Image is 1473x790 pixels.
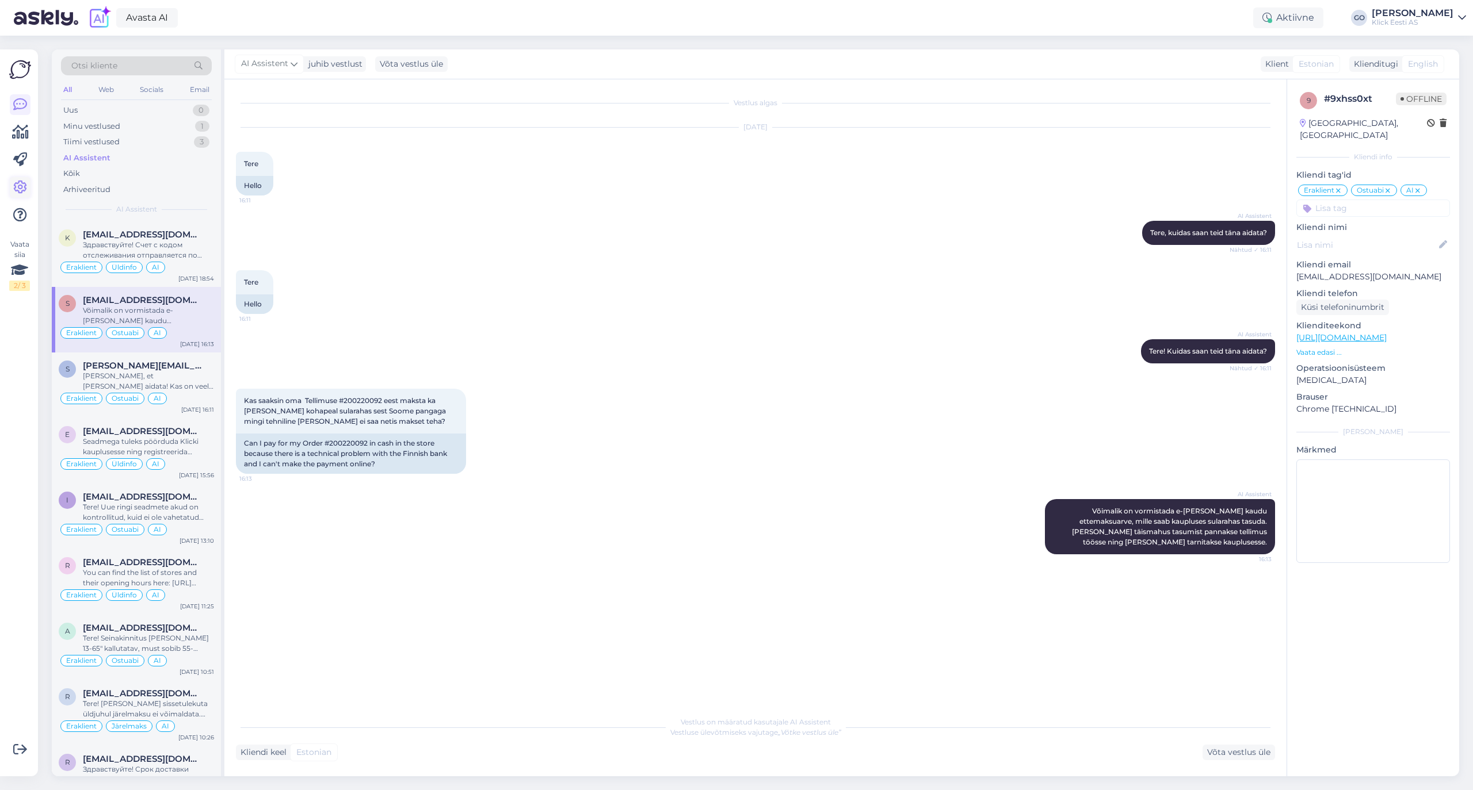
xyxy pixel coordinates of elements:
[154,526,161,533] span: AI
[154,329,161,336] span: AI
[236,122,1275,132] div: [DATE]
[188,82,212,97] div: Email
[178,274,214,283] div: [DATE] 18:54
[244,159,258,168] span: Tere
[83,295,203,305] span: sandersander2504@gmail.com
[1307,96,1311,105] span: 9
[63,121,120,132] div: Minu vestlused
[1296,271,1450,283] p: [EMAIL_ADDRESS][DOMAIN_NAME]
[1261,58,1289,70] div: Klient
[66,299,70,308] span: s
[65,692,70,701] span: r
[152,461,159,467] span: AI
[239,474,283,483] span: 16:13
[1296,200,1450,217] input: Lisa tag
[61,82,74,97] div: All
[194,136,209,148] div: 3
[244,396,448,425] span: Kas saaksin oma Tellimuse #200220092 eest maksta ka [PERSON_NAME] kohapeal sularahas sest Soome p...
[1396,93,1447,105] span: Offline
[83,492,203,502] span: Ilmarvidres@gmail.com
[9,281,30,291] div: 2 / 3
[138,82,166,97] div: Socials
[71,60,117,72] span: Otsi kliente
[66,365,70,373] span: S
[1296,391,1450,403] p: Brauser
[1296,259,1450,271] p: Kliendi email
[1357,187,1384,194] span: Ostuabi
[152,592,159,599] span: AI
[83,305,214,326] div: Võimalik on vormistada e-[PERSON_NAME] kaudu ettemaksuarve, mille saab kaupluses sularahas tasuda...
[1228,555,1272,563] span: 16:13
[1296,152,1450,162] div: Kliendi info
[1253,7,1323,28] div: Aktiivne
[65,430,70,439] span: E
[1296,332,1387,343] a: [URL][DOMAIN_NAME]
[1296,287,1450,300] p: Kliendi telefon
[9,239,30,291] div: Vaata siia
[181,405,214,414] div: [DATE] 16:11
[83,371,214,392] div: [PERSON_NAME], et [PERSON_NAME] aidata! Kas on veel midagi, millega saan teid aidata seoses meie ...
[154,395,161,402] span: AI
[83,240,214,260] div: Здравствуйте! Счет с кодом отслеживания отправляется по электронной почте только после выдачи тов...
[83,764,214,785] div: Здравствуйте! Срок доставки товаров, имеющихся на складе, составляет до 3 рабочих дней. Если това...
[1349,58,1398,70] div: Klienditugi
[66,592,97,599] span: Eraklient
[66,264,97,271] span: Eraklient
[9,59,31,80] img: Askly Logo
[83,567,214,588] div: You can find the list of stores and their opening hours here: [URL][DOMAIN_NAME] Opening hours du...
[195,121,209,132] div: 1
[112,461,137,467] span: Üldinfo
[1228,246,1272,254] span: Nähtud ✓ 16:11
[681,718,831,726] span: Vestlus on määratud kasutajale AI Assistent
[670,728,841,737] span: Vestluse ülevõtmiseks vajutage
[66,395,97,402] span: Eraklient
[778,728,841,737] i: „Võtke vestlus üle”
[1296,444,1450,456] p: Märkmed
[239,196,283,205] span: 16:11
[1072,507,1269,546] span: Võimalik on vormistada e-[PERSON_NAME] kaudu ettemaksuarve, mille saab kaupluses sularahas tasuda...
[87,6,112,30] img: explore-ai
[1228,212,1272,220] span: AI Assistent
[83,633,214,654] div: Tere! Seinakinnitus [PERSON_NAME] 13-65" kallutatav, must sobib 55-tollisele telerile. Kinnitus j...
[112,264,137,271] span: Üldinfo
[83,502,214,523] div: Tere! Uue ringi seadmete akud on kontrollitud, kuid ei ole vahetatud uute vastu. Üldjuhul ei ole ...
[65,758,70,766] span: r
[116,204,157,214] span: AI Assistent
[65,233,70,242] span: k
[236,294,273,314] div: Hello
[112,395,139,402] span: Ostuabi
[154,657,161,664] span: AI
[1296,347,1450,358] p: Vaata edasi ...
[236,176,273,195] div: Hello
[1296,320,1450,332] p: Klienditeekond
[152,264,159,271] span: AI
[1297,239,1437,251] input: Lisa nimi
[178,733,214,742] div: [DATE] 10:26
[1228,330,1272,339] span: AI Assistent
[66,526,97,533] span: Eraklient
[180,602,214,611] div: [DATE] 11:25
[65,627,70,635] span: a
[1296,300,1389,315] div: Küsi telefoninumbrit
[1296,427,1450,437] div: [PERSON_NAME]
[1150,228,1267,237] span: Tere, kuidas saan teid täna aidata?
[162,723,169,730] span: AI
[83,557,203,567] span: rgreentear@gmail.com
[112,723,147,730] span: Järelmaks
[1372,9,1466,27] a: [PERSON_NAME]Klick Eesti AS
[1296,403,1450,415] p: Chrome [TECHNICAL_ID]
[1228,364,1272,373] span: Nähtud ✓ 16:11
[179,471,214,480] div: [DATE] 15:56
[1228,490,1272,498] span: AI Assistent
[236,746,287,758] div: Kliendi keel
[1324,92,1396,106] div: # 9xhss0xt
[116,8,178,28] a: Avasta AI
[112,657,139,664] span: Ostuabi
[66,723,97,730] span: Eraklient
[112,329,139,336] span: Ostuabi
[96,82,116,97] div: Web
[83,623,203,633] span: anelle.pustsenko@gmail.com
[236,434,466,474] div: Can I pay for my Order #200220092 in cash in the store because there is a technical problem with ...
[1304,187,1334,194] span: Eraklient
[66,329,97,336] span: Eraklient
